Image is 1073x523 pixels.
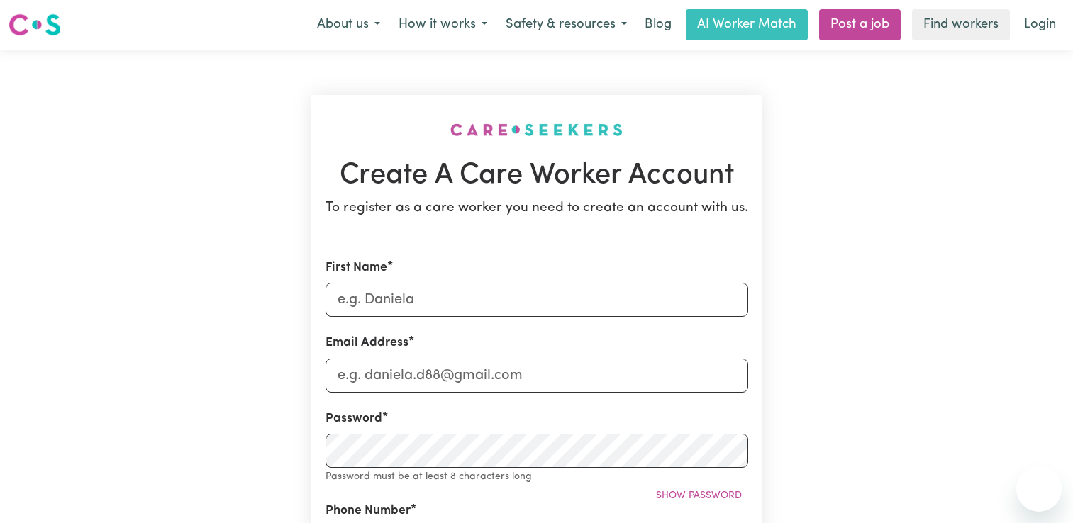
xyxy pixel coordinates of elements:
[326,159,748,193] h1: Create A Care Worker Account
[326,283,748,317] input: e.g. Daniela
[389,10,496,40] button: How it works
[326,410,382,428] label: Password
[1016,466,1062,512] iframe: Button to launch messaging window
[656,490,742,501] span: Show password
[326,334,408,352] label: Email Address
[326,502,411,520] label: Phone Number
[636,9,680,40] a: Blog
[686,9,808,40] a: AI Worker Match
[9,9,61,41] a: Careseekers logo
[1016,9,1064,40] a: Login
[9,12,61,38] img: Careseekers logo
[326,359,748,393] input: e.g. daniela.d88@gmail.com
[326,471,532,482] small: Password must be at least 8 characters long
[496,10,636,40] button: Safety & resources
[912,9,1010,40] a: Find workers
[326,198,748,219] p: To register as a care worker you need to create an account with us.
[650,485,748,507] button: Show password
[819,9,901,40] a: Post a job
[326,259,387,277] label: First Name
[308,10,389,40] button: About us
